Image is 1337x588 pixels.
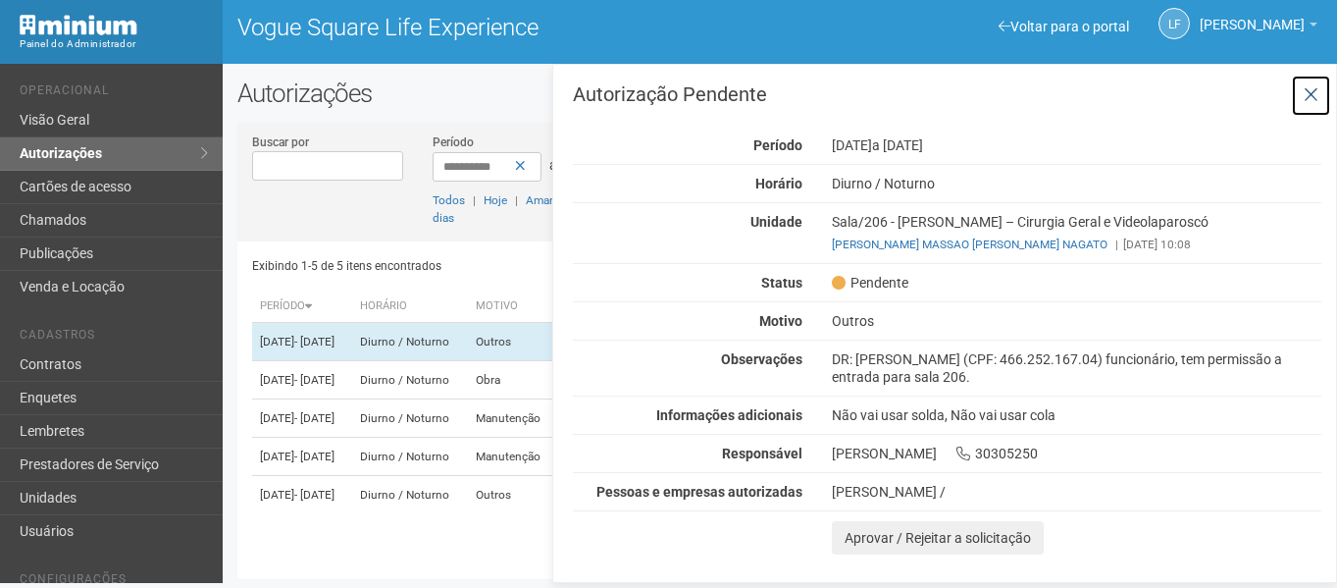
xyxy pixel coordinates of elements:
[817,136,1336,154] div: [DATE]
[252,361,352,400] td: [DATE]
[433,193,465,207] a: Todos
[549,157,557,173] span: a
[237,79,1322,108] h2: Autorizações
[252,400,352,438] td: [DATE]
[832,274,908,292] span: Pendente
[352,400,468,438] td: Diurno / Noturno
[750,214,802,230] strong: Unidade
[433,134,474,151] label: Período
[817,406,1336,424] div: Não vai usar solda, Não vai usar cola
[1115,238,1118,251] span: |
[526,193,569,207] a: Amanhã
[20,83,208,104] li: Operacional
[832,238,1107,251] a: [PERSON_NAME] MASSAO [PERSON_NAME] NAGATO
[352,361,468,400] td: Diurno / Noturno
[252,438,352,476] td: [DATE]
[1158,8,1190,39] a: LF
[761,275,802,291] strong: Status
[294,335,334,348] span: - [DATE]
[352,323,468,361] td: Diurno / Noturno
[721,351,802,367] strong: Observações
[817,445,1336,462] div: [PERSON_NAME] 30305250
[999,19,1129,34] a: Voltar para o portal
[468,291,557,323] th: Motivo
[468,361,557,400] td: Obra
[596,484,802,500] strong: Pessoas e empresas autorizadas
[872,137,923,153] span: a [DATE]
[468,438,557,476] td: Manutenção
[294,488,334,502] span: - [DATE]
[755,176,802,191] strong: Horário
[656,407,802,423] strong: Informações adicionais
[252,251,773,281] div: Exibindo 1-5 de 5 itens encontrados
[20,15,137,35] img: Minium
[468,323,557,361] td: Outros
[832,483,1321,501] div: [PERSON_NAME] /
[294,373,334,387] span: - [DATE]
[484,193,507,207] a: Hoje
[468,400,557,438] td: Manutenção
[817,213,1336,253] div: Sala/206 - [PERSON_NAME] – Cirurgia Geral e Videolaparoscó
[832,521,1044,555] button: Aprovar / Rejeitar a solicitação
[294,411,334,425] span: - [DATE]
[352,438,468,476] td: Diurno / Noturno
[573,84,1321,104] h3: Autorização Pendente
[817,312,1336,330] div: Outros
[817,175,1336,192] div: Diurno / Noturno
[252,323,352,361] td: [DATE]
[759,313,802,329] strong: Motivo
[252,291,352,323] th: Período
[294,450,334,463] span: - [DATE]
[515,193,518,207] span: |
[252,134,309,151] label: Buscar por
[468,476,557,514] td: Outros
[1200,20,1317,35] a: [PERSON_NAME]
[753,137,802,153] strong: Período
[832,236,1321,253] div: [DATE] 10:08
[352,476,468,514] td: Diurno / Noturno
[722,446,802,461] strong: Responsável
[252,476,352,514] td: [DATE]
[20,328,208,348] li: Cadastros
[237,15,765,40] h1: Vogue Square Life Experience
[817,350,1336,386] div: DR: [PERSON_NAME] (CPF: 466.252.167.04) funcionário, tem permissão a entrada para sala 206.
[20,35,208,53] div: Painel do Administrador
[352,291,468,323] th: Horário
[473,193,476,207] span: |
